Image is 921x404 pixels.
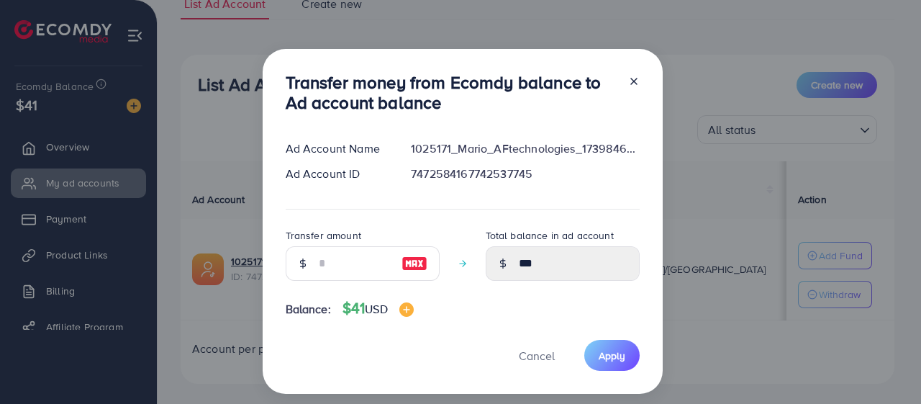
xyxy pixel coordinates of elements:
span: USD [365,301,387,317]
div: 1025171_Mario_AFtechnologies_1739846587682 [399,140,650,157]
span: Cancel [519,348,555,364]
div: Ad Account ID [274,166,400,182]
span: Balance: [286,301,331,318]
label: Transfer amount [286,228,361,243]
img: image [401,255,427,272]
img: image [399,302,414,317]
span: Apply [599,349,625,363]
h4: $41 [342,300,414,318]
iframe: Chat [860,339,910,393]
button: Apply [584,340,640,371]
div: Ad Account Name [274,140,400,157]
div: 7472584167742537745 [399,166,650,182]
label: Total balance in ad account [486,228,614,243]
button: Cancel [501,340,573,371]
h3: Transfer money from Ecomdy balance to Ad account balance [286,72,617,114]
